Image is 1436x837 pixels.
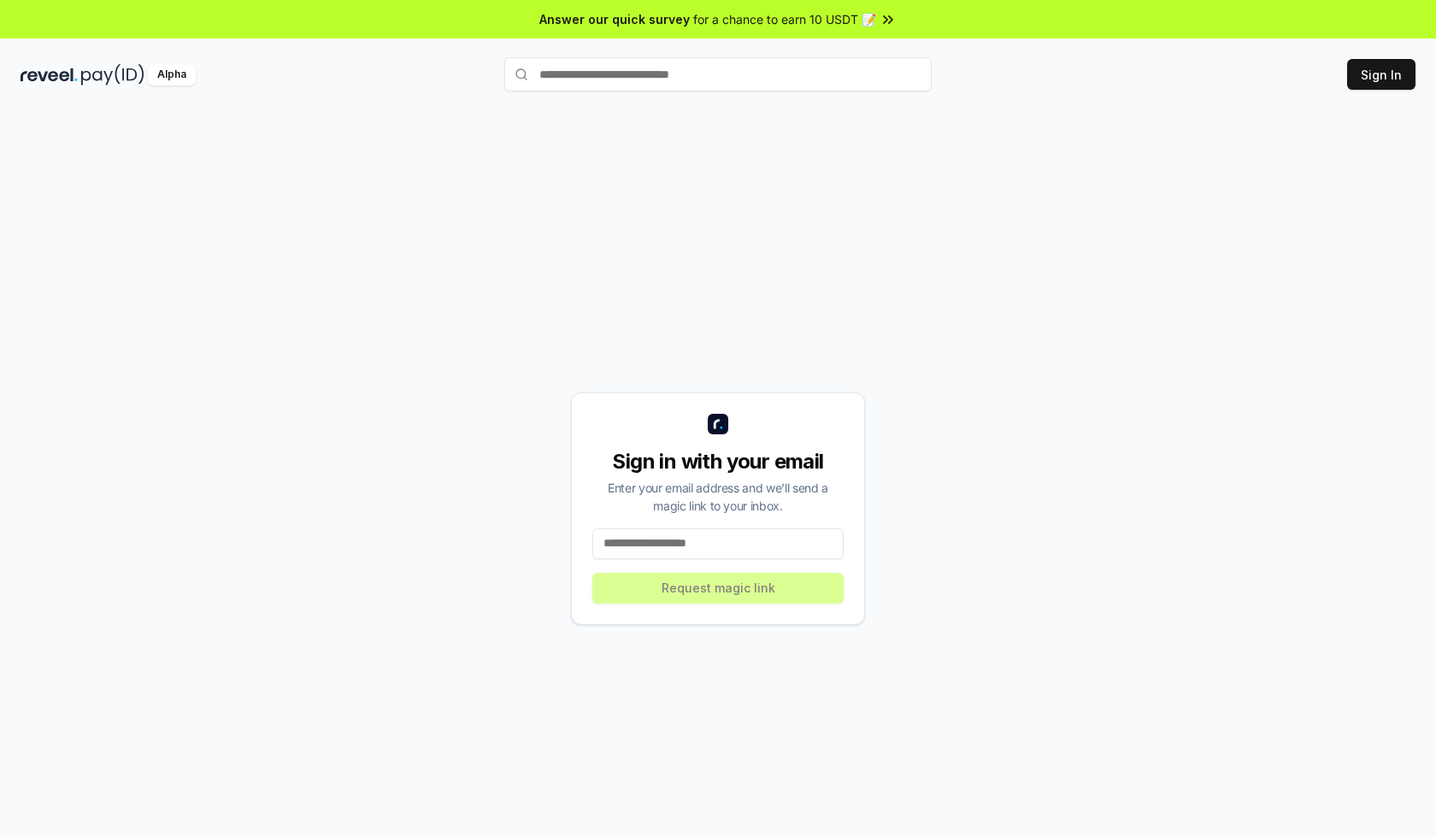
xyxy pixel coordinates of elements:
[148,64,196,85] div: Alpha
[693,10,876,28] span: for a chance to earn 10 USDT 📝
[1347,59,1415,90] button: Sign In
[81,64,144,85] img: pay_id
[539,10,690,28] span: Answer our quick survey
[592,479,844,515] div: Enter your email address and we’ll send a magic link to your inbox.
[708,414,728,434] img: logo_small
[592,448,844,475] div: Sign in with your email
[21,64,78,85] img: reveel_dark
